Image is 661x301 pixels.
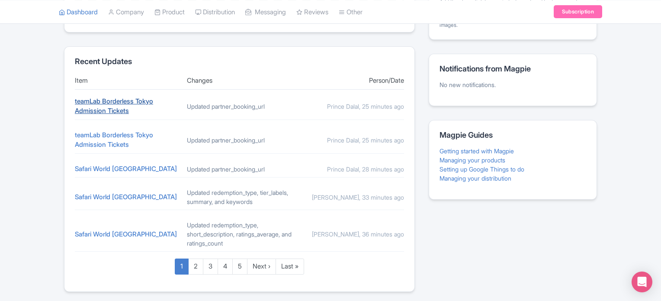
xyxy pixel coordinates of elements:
[187,136,292,145] div: Updated partner_booking_url
[299,76,404,86] div: Person/Date
[440,131,586,139] h2: Magpie Guides
[175,259,189,275] a: 1
[299,165,404,174] div: Prince Dalal, 28 minutes ago
[554,5,602,18] a: Subscription
[187,76,292,86] div: Changes
[75,165,177,173] a: Safari World [GEOGRAPHIC_DATA]
[632,272,652,292] div: Open Intercom Messenger
[299,230,404,239] div: [PERSON_NAME], 36 minutes ago
[440,80,586,89] p: No new notifications.
[187,102,292,111] div: Updated partner_booking_url
[440,175,511,182] a: Managing your distribution
[187,165,292,174] div: Updated partner_booking_url
[299,193,404,202] div: [PERSON_NAME], 33 minutes ago
[440,147,514,155] a: Getting started with Magpie
[75,193,177,201] a: Safari World [GEOGRAPHIC_DATA]
[187,220,292,248] div: Updated redemption_type, short_description, ratings_average, and ratings_count
[440,156,505,164] a: Managing your products
[188,259,203,275] a: 2
[187,188,292,206] div: Updated redemption_type, tier_labels, summary, and keywords
[75,131,153,149] a: teamLab Borderless Tokyo Admission Tickets
[440,165,524,173] a: Setting up Google Things to do
[203,259,218,275] a: 3
[247,259,276,275] a: Next ›
[218,259,233,275] a: 4
[299,136,404,145] div: Prince Dalal, 25 minutes ago
[299,102,404,111] div: Prince Dalal, 25 minutes ago
[75,57,404,66] h2: Recent Updates
[75,76,180,86] div: Item
[440,65,586,73] h2: Notifications from Magpie
[276,259,304,275] a: Last »
[232,259,247,275] a: 5
[75,230,177,238] a: Safari World [GEOGRAPHIC_DATA]
[75,97,153,115] a: teamLab Borderless Tokyo Admission Tickets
